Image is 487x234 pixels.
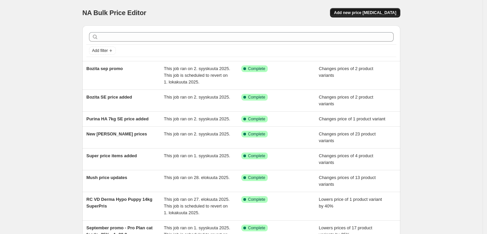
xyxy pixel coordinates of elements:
span: Changes prices of 2 product variants [319,95,374,106]
span: Complete [248,153,265,159]
span: Changes price of 1 product variant [319,116,386,121]
span: RC VD Derma Hypo Puppy 14kg SuperPris [86,197,152,209]
span: This job ran on 27. elokuuta 2025. This job is scheduled to revert on 1. lokakuuta 2025. [164,197,230,215]
span: Lowers price of 1 product variant by 40% [319,197,382,209]
span: Complete [248,131,265,137]
span: Super price items added [86,153,137,158]
span: Complete [248,225,265,231]
span: This job ran on 2. syyskuuta 2025. [164,131,230,136]
span: This job ran on 28. elokuuta 2025. [164,175,230,180]
span: Changes prices of 4 product variants [319,153,374,165]
span: New [PERSON_NAME] prices [86,131,147,136]
button: Add filter [89,47,116,55]
span: Purina HA 7kg SE price added [86,116,149,121]
span: Bozita sep promo [86,66,123,71]
span: Bozita SE price added [86,95,132,100]
span: Complete [248,197,265,202]
span: Changes prices of 13 product variants [319,175,376,187]
span: Complete [248,116,265,122]
span: Changes prices of 2 product variants [319,66,374,78]
button: Add new price [MEDICAL_DATA] [330,8,400,17]
span: This job ran on 1. syyskuuta 2025. [164,153,230,158]
span: This job ran on 2. syyskuuta 2025. This job is scheduled to revert on 1. lokakuuta 2025. [164,66,230,84]
span: This job ran on 2. syyskuuta 2025. [164,95,230,100]
span: Changes prices of 23 product variants [319,131,376,143]
span: Complete [248,66,265,71]
span: Add new price [MEDICAL_DATA] [334,10,396,15]
span: Complete [248,95,265,100]
span: Mush price updates [86,175,127,180]
span: This job ran on 2. syyskuuta 2025. [164,116,230,121]
span: NA Bulk Price Editor [82,9,146,16]
span: Add filter [92,48,108,53]
span: Complete [248,175,265,180]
